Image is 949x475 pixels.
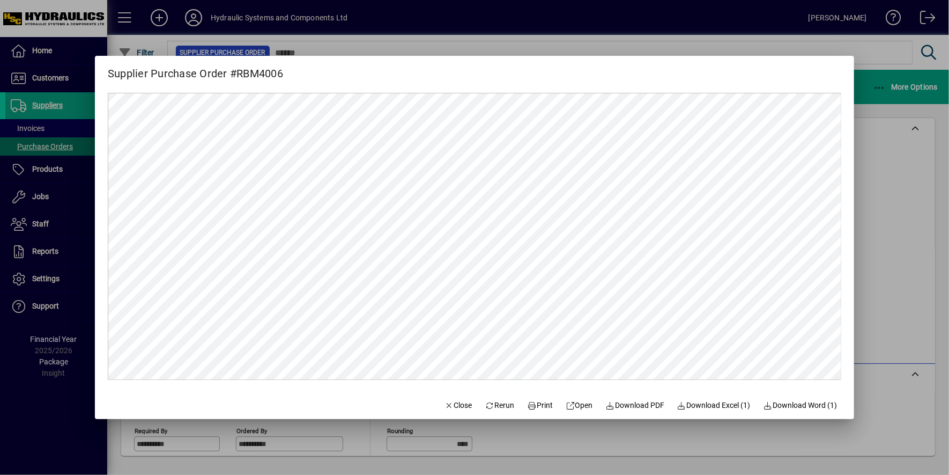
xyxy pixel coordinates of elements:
span: Download Word (1) [763,400,837,411]
span: Print [527,400,553,411]
button: Print [523,396,557,415]
span: Download PDF [606,400,665,411]
button: Download Excel (1) [673,396,755,415]
button: Download Word (1) [759,396,842,415]
span: Open [566,400,593,411]
span: Rerun [485,400,515,411]
a: Download PDF [602,396,669,415]
a: Open [561,396,597,415]
span: Close [444,400,472,411]
button: Close [440,396,477,415]
h2: Supplier Purchase Order #RBM4006 [95,56,296,82]
span: Download Excel (1) [677,400,751,411]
